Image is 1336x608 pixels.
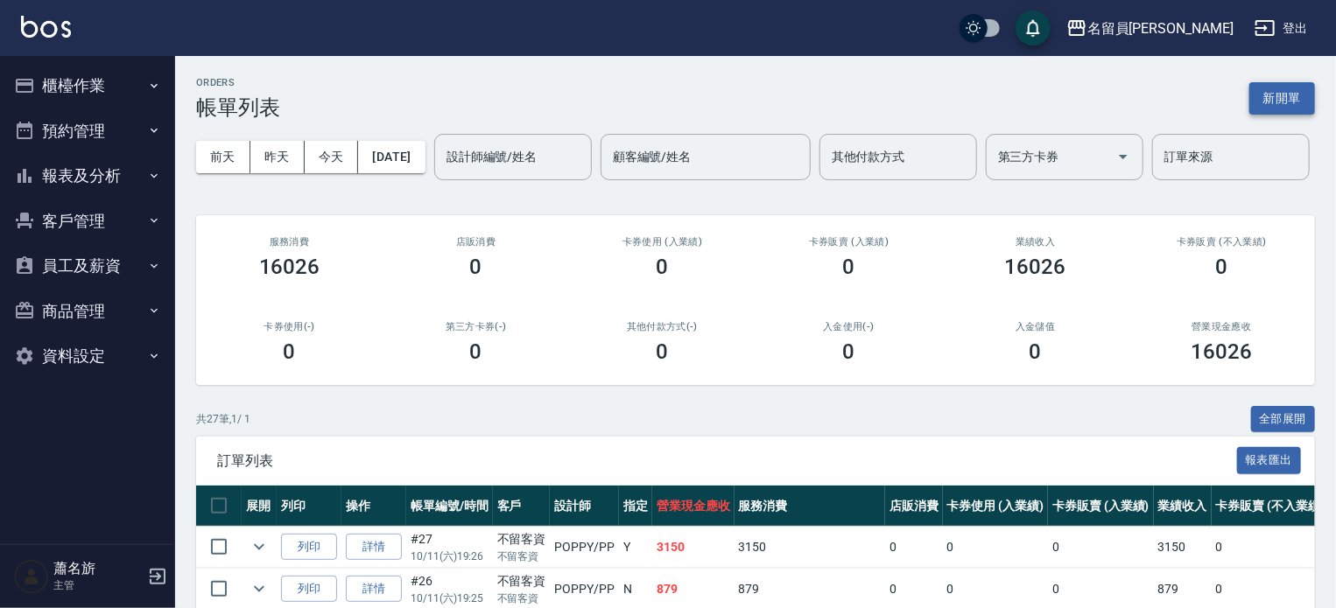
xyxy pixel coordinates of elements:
td: 3150 [1154,527,1212,568]
button: 今天 [305,141,359,173]
p: 10/11 (六) 19:26 [411,549,489,564]
h2: ORDERS [196,77,280,88]
th: 營業現金應收 [652,486,735,527]
h2: 業績收入 [963,236,1107,248]
h3: 0 [657,339,669,364]
div: 不留客資 [497,572,546,591]
p: 主管 [53,577,143,593]
h5: 蕭名旂 [53,560,143,577]
button: expand row [246,576,272,602]
h3: 0 [1030,339,1042,364]
button: 昨天 [250,141,305,173]
img: Logo [21,16,71,38]
td: 0 [943,527,1049,568]
button: 預約管理 [7,108,168,154]
button: 商品管理 [7,289,168,334]
td: 0 [885,527,943,568]
th: 展開 [242,486,277,527]
button: 登出 [1248,12,1315,45]
button: [DATE] [358,141,425,173]
a: 詳情 [346,576,402,603]
td: Y [619,527,652,568]
a: 報表匯出 [1237,451,1302,468]
th: 業績收入 [1154,486,1212,527]
div: 不留客資 [497,530,546,549]
th: 列印 [277,486,341,527]
th: 卡券販賣 (入業績) [1048,486,1154,527]
td: 3150 [652,527,735,568]
h2: 店販消費 [404,236,548,248]
img: Person [14,559,49,594]
h3: 0 [843,255,855,279]
p: 不留客資 [497,591,546,606]
a: 詳情 [346,534,402,561]
button: 報表匯出 [1237,447,1302,474]
th: 操作 [341,486,406,527]
button: 櫃檯作業 [7,63,168,108]
div: 名留員[PERSON_NAME] [1087,17,1234,39]
h3: 0 [470,339,482,364]
th: 卡券販賣 (不入業績) [1212,486,1329,527]
button: 列印 [281,534,337,561]
td: 0 [1212,527,1329,568]
button: 全部展開 [1251,406,1316,433]
h3: 帳單列表 [196,95,280,120]
h2: 入金儲值 [963,321,1107,332]
h2: 卡券使用(-) [217,321,362,332]
h2: 卡券使用 (入業績) [590,236,735,248]
span: 訂單列表 [217,452,1237,470]
h3: 服務消費 [217,236,362,248]
th: 客戶 [493,486,551,527]
th: 帳單編號/時間 [406,486,493,527]
button: 前天 [196,141,250,173]
p: 不留客資 [497,549,546,564]
button: expand row [246,534,272,560]
button: 員工及薪資 [7,243,168,289]
button: 報表及分析 [7,153,168,199]
th: 設計師 [550,486,619,527]
button: 資料設定 [7,333,168,379]
button: save [1016,10,1051,45]
button: 客戶管理 [7,199,168,244]
h3: 0 [843,339,855,364]
h3: 16026 [1192,339,1253,364]
button: 列印 [281,576,337,603]
h3: 16026 [259,255,320,279]
h3: 0 [284,339,296,364]
h3: 16026 [1005,255,1066,279]
h2: 卡券販賣 (入業績) [777,236,921,248]
td: 0 [1048,527,1154,568]
th: 服務消費 [735,486,885,527]
p: 共 27 筆, 1 / 1 [196,411,250,427]
p: 10/11 (六) 19:25 [411,591,489,606]
h2: 其他付款方式(-) [590,321,735,332]
button: Open [1109,143,1137,171]
h2: 入金使用(-) [777,321,921,332]
th: 店販消費 [885,486,943,527]
h2: 卡券販賣 (不入業績) [1150,236,1294,248]
a: 新開單 [1249,89,1315,106]
button: 名留員[PERSON_NAME] [1059,10,1241,46]
button: 新開單 [1249,82,1315,115]
th: 卡券使用 (入業績) [943,486,1049,527]
h2: 營業現金應收 [1150,321,1294,332]
h2: 第三方卡券(-) [404,321,548,332]
td: POPPY /PP [550,527,619,568]
td: #27 [406,527,493,568]
h3: 0 [657,255,669,279]
h3: 0 [470,255,482,279]
td: 3150 [735,527,885,568]
th: 指定 [619,486,652,527]
h3: 0 [1216,255,1228,279]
